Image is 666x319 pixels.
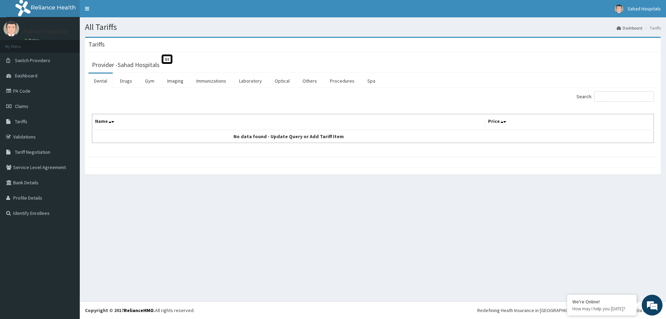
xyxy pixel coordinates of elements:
span: Sahad Hospitals [627,6,661,12]
span: Switch Providers [15,57,50,64]
p: Sahad Hospitals [24,28,68,34]
strong: Copyright © 2017 . [85,307,155,313]
a: Optical [269,74,295,88]
img: User Image [615,5,623,13]
li: Tariffs [643,25,661,31]
a: Imaging [162,74,189,88]
a: Others [297,74,323,88]
a: Laboratory [233,74,267,88]
span: Dashboard [15,73,37,79]
span: Tariff Negotiation [15,149,50,155]
input: Search: [594,91,654,102]
span: St [162,54,172,64]
td: No data found - Update Query or Add Tariff Item [92,130,485,143]
footer: All rights reserved. [80,301,666,319]
h3: Provider - Sahad Hospitals [92,62,160,68]
a: Immunizations [191,74,232,88]
h1: All Tariffs [85,23,661,32]
a: Procedures [324,74,360,88]
a: RelianceHMO [124,307,154,313]
p: How may I help you today? [572,306,631,312]
img: User Image [3,21,19,36]
a: Online [24,38,41,43]
th: Price [485,114,654,130]
a: Dashboard [617,25,642,31]
h3: Tariffs [88,41,105,48]
a: Dental [88,74,113,88]
div: We're Online! [572,299,631,305]
a: Gym [139,74,160,88]
span: Tariffs [15,118,27,125]
a: Drugs [114,74,138,88]
label: Search: [577,91,654,102]
span: Claims [15,103,28,109]
div: Redefining Heath Insurance in [GEOGRAPHIC_DATA] using Telemedicine and Data Science! [477,307,661,314]
th: Name [92,114,485,130]
a: Spa [362,74,381,88]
